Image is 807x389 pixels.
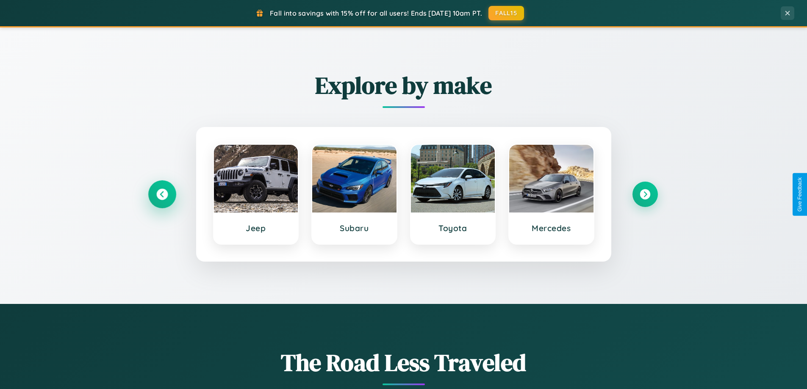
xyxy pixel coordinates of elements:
span: Fall into savings with 15% off for all users! Ends [DATE] 10am PT. [270,9,482,17]
button: FALL15 [488,6,524,20]
div: Give Feedback [797,177,803,212]
h3: Jeep [222,223,290,233]
h3: Toyota [419,223,487,233]
h3: Subaru [321,223,388,233]
h1: The Road Less Traveled [150,346,658,379]
h3: Mercedes [518,223,585,233]
h2: Explore by make [150,69,658,102]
